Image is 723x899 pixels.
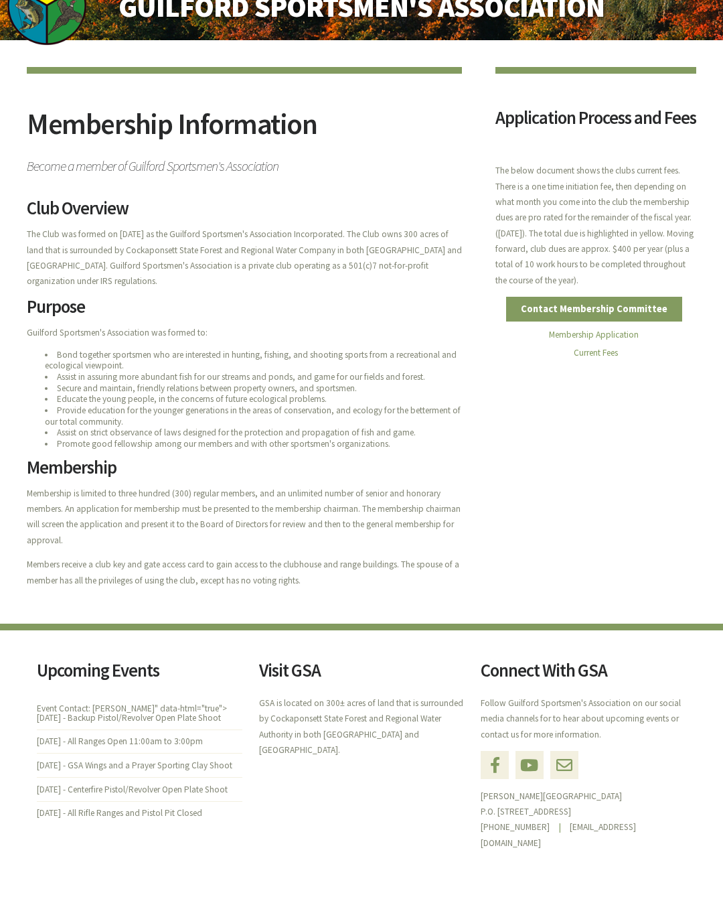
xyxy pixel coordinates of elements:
h2: Membership Information [27,109,462,153]
p: Follow Guilford Sportsmen's Association on our social media channels for to hear about upcoming e... [481,695,686,742]
li: Secure and maintain, friendly relations between property owners, and sportsmen. [45,383,462,395]
li: [DATE] - All Ranges Open 11:00am to 3:00pm [37,730,242,754]
a: [PERSON_NAME][GEOGRAPHIC_DATA] [481,790,622,802]
span: | [550,821,570,833]
li: Assist in assuring more abundant fish for our streams and ponds, and game for our fields and forest. [45,372,462,383]
a: Contact Membership Committee [506,297,682,322]
h2: Membership [27,459,462,486]
li: Assist on strict observance of laws designed for the protection and propagation of fish and game. [45,427,462,439]
p: P.O. [STREET_ADDRESS] [481,788,686,851]
a: [PHONE_NUMBER] [481,821,550,833]
h2: Connect With GSA [481,662,686,680]
h2: Club Overview [27,200,462,226]
p: The Club was formed on [DATE] as the Guilford Sportsmen's Association Incorporated. The Club owns... [27,226,462,289]
h2: Purpose [27,298,462,325]
li: [DATE] - GSA Wings and a Prayer Sporting Clay Shoot [37,753,242,777]
p: Members receive a club key and gate access card to gain access to the clubhouse and range buildin... [27,557,462,588]
li: Event Contact: [PERSON_NAME]" data-html="true">[DATE] - Backup Pistol/Revolver Open Plate Shoot [37,695,242,730]
a: Membership Application [549,329,639,340]
li: Provide education for the younger generations in the areas of conservation, and ecology for the b... [45,405,462,427]
h2: Visit GSA [259,662,465,680]
li: Educate the young people, in the concerns of future ecological problems. [45,394,462,405]
h2: Upcoming Events [37,662,242,680]
p: Membership is limited to three hundred (300) regular members, and an unlimited number of senior a... [27,486,462,548]
p: GSA is located on 300± acres of land that is surrounded by Cockaponsett State Forest and Regional... [259,695,465,758]
span: Become a member of Guilford Sportsmen's Association [27,153,462,173]
li: [DATE] - Centerfire Pistol/Revolver Open Plate Shoot [37,777,242,801]
li: Promote good fellowship among our members and with other sportsmen's organizations. [45,439,462,450]
h2: Application Process and Fees [495,109,696,136]
li: Bond together sportsmen who are interested in hunting, fishing, and shooting sports from a recrea... [45,350,462,372]
p: The below document shows the clubs current fees. There is a one time initiation fee, then dependi... [495,163,696,288]
a: Current Fees [574,347,618,358]
li: [DATE] - All Rifle Ranges and Pistol Pit Closed [37,801,242,825]
p: Guilford Sportsmen's Association was formed to: [27,325,462,340]
a: [EMAIL_ADDRESS][DOMAIN_NAME] [481,821,636,848]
